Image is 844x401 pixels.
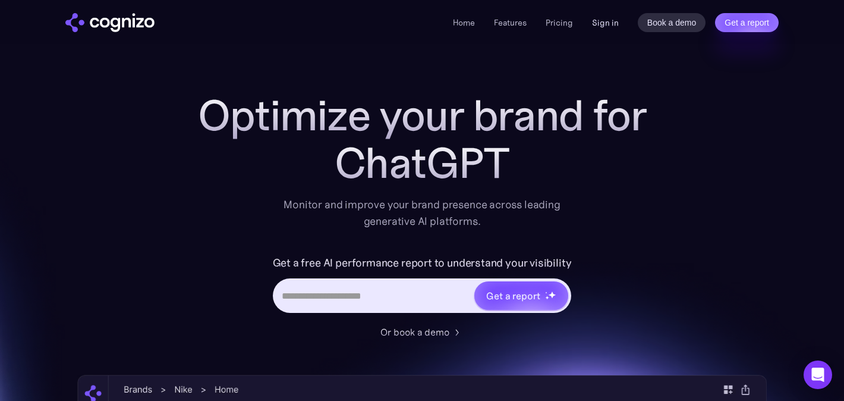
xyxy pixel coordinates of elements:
[273,253,572,319] form: Hero URL Input Form
[273,253,572,272] label: Get a free AI performance report to understand your visibility
[473,280,569,311] a: Get a reportstarstarstar
[486,289,540,303] div: Get a report
[715,13,779,32] a: Get a report
[184,92,660,139] h1: Optimize your brand for
[494,17,527,28] a: Features
[546,17,573,28] a: Pricing
[380,325,449,339] div: Or book a demo
[548,291,556,299] img: star
[804,361,832,389] div: Open Intercom Messenger
[380,325,464,339] a: Or book a demo
[638,13,706,32] a: Book a demo
[184,139,660,187] div: ChatGPT
[545,292,547,293] img: star
[65,13,155,32] a: home
[65,13,155,32] img: cognizo logo
[453,17,475,28] a: Home
[545,296,549,300] img: star
[592,15,619,30] a: Sign in
[276,196,568,230] div: Monitor and improve your brand presence across leading generative AI platforms.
